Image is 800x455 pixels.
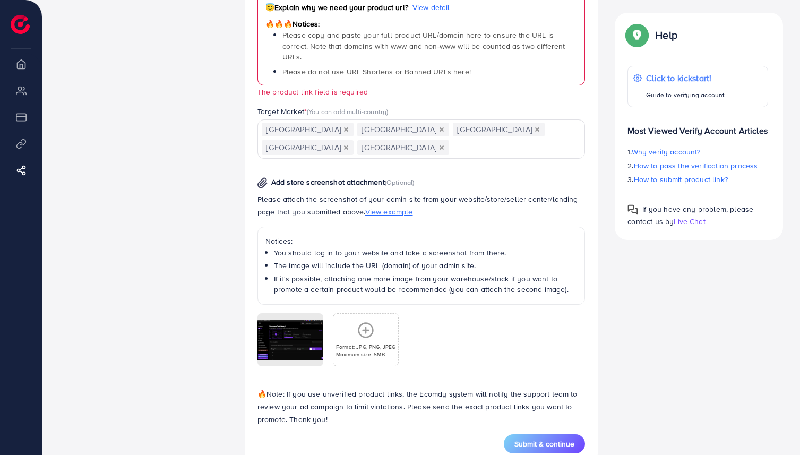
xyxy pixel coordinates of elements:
li: The image will include the URL (domain) of your admin site. [274,260,578,271]
button: Deselect Philippines [343,145,349,150]
p: Notices: [265,235,578,247]
button: Submit & continue [504,434,585,453]
p: 3. [627,173,768,186]
label: Target Market [257,106,389,117]
li: If it's possible, attaching one more image from your warehouse/stock if you want to promote a cer... [274,273,578,295]
span: View example [365,207,413,217]
img: img uploaded [257,320,323,360]
span: 🔥🔥🔥 [265,19,293,29]
span: 🔥 [257,389,266,399]
span: Explain why we need your product url? [265,2,408,13]
span: If you have any problem, please contact us by [627,204,753,227]
button: Deselect United States [343,127,349,132]
span: [GEOGRAPHIC_DATA] [262,123,354,136]
p: Maximum size: 5MB [336,350,396,358]
img: logo [11,15,30,34]
button: Deselect Canada [439,145,444,150]
span: Notices: [265,19,320,29]
span: (Optional) [385,177,415,187]
span: How to submit product link? [634,174,728,185]
span: View detail [412,2,450,13]
p: Note: If you use unverified product links, the Ecomdy system will notify the support team to revi... [257,388,586,426]
span: 😇 [265,2,274,13]
p: 1. [627,145,768,158]
span: How to pass the verification process [634,160,758,171]
img: Popup guide [627,25,647,45]
p: Most Viewed Verify Account Articles [627,116,768,137]
p: 2. [627,159,768,172]
span: [GEOGRAPHIC_DATA] [357,123,449,136]
input: Search for option [450,140,572,156]
span: Why verify account? [632,147,701,157]
p: Click to kickstart! [646,72,725,84]
span: [GEOGRAPHIC_DATA] [262,140,354,155]
span: Live Chat [674,216,705,227]
span: Submit & continue [514,439,574,449]
button: Deselect United Kingdom [535,127,540,132]
div: Search for option [257,119,586,159]
p: Format: JPG, PNG, JPEG [336,343,396,350]
span: [GEOGRAPHIC_DATA] [357,140,449,155]
img: Popup guide [627,204,638,215]
iframe: Chat [755,407,792,447]
p: Please attach the screenshot of your admin site from your website/store/seller center/landing pag... [257,193,586,218]
small: The product link field is required [257,87,368,97]
span: Please do not use URL Shortens or Banned URLs here! [282,66,471,77]
img: img [257,177,268,188]
p: Help [655,29,677,41]
span: [GEOGRAPHIC_DATA] [453,123,545,136]
li: You should log in to your website and take a screenshot from there. [274,247,578,258]
button: Deselect Australia [439,127,444,132]
span: Please copy and paste your full product URL/domain here to ensure the URL is correct. Note that d... [282,30,565,62]
span: (You can add multi-country) [307,107,388,116]
p: Guide to verifying account [646,89,725,101]
span: Add store screenshot attachment [271,177,385,187]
